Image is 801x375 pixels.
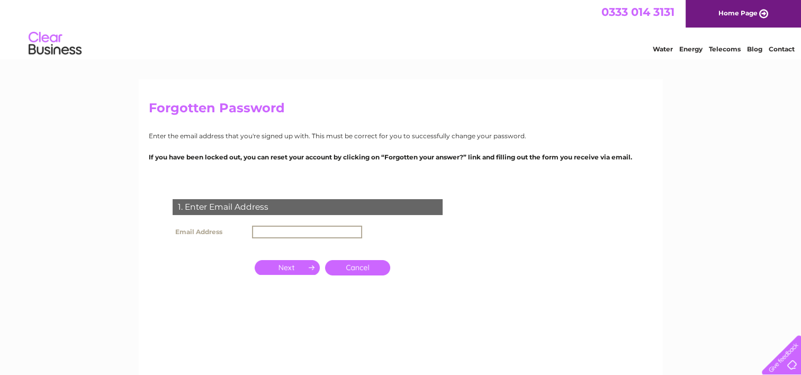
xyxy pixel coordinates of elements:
[601,5,674,19] a: 0333 014 3131
[170,223,249,241] th: Email Address
[325,260,390,275] a: Cancel
[769,45,795,53] a: Contact
[747,45,762,53] a: Blog
[28,28,82,60] img: logo.png
[653,45,673,53] a: Water
[679,45,703,53] a: Energy
[151,6,651,51] div: Clear Business is a trading name of Verastar Limited (registered in [GEOGRAPHIC_DATA] No. 3667643...
[149,131,653,141] p: Enter the email address that you're signed up with. This must be correct for you to successfully ...
[149,152,653,162] p: If you have been locked out, you can reset your account by clicking on “Forgotten your answer?” l...
[709,45,741,53] a: Telecoms
[149,101,653,121] h2: Forgotten Password
[173,199,443,215] div: 1. Enter Email Address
